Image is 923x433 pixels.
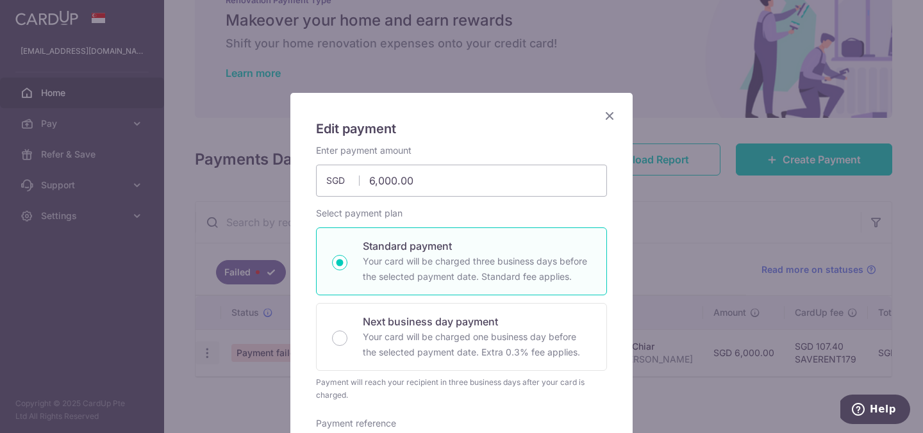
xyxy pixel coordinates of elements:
p: Your card will be charged one business day before the selected payment date. Extra 0.3% fee applies. [363,329,591,360]
p: Next business day payment [363,314,591,329]
button: Close [602,108,617,124]
p: Your card will be charged three business days before the selected payment date. Standard fee appl... [363,254,591,284]
iframe: Opens a widget where you can find more information [840,395,910,427]
label: Select payment plan [316,207,403,220]
label: Payment reference [316,417,396,430]
label: Enter payment amount [316,144,412,157]
h5: Edit payment [316,118,607,139]
p: Standard payment [363,238,591,254]
div: Payment will reach your recipient in three business days after your card is charged. [316,376,607,402]
input: 0.00 [316,165,607,197]
span: SGD [326,174,360,187]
